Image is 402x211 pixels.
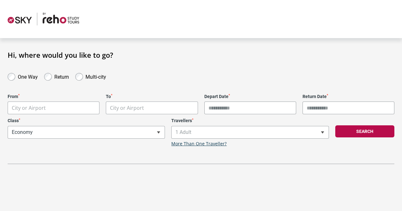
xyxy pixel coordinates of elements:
[8,51,394,59] h1: Hi, where would you like to go?
[171,141,227,147] a: More Than One Traveller?
[18,72,38,80] label: One Way
[8,118,165,123] label: Class
[172,126,328,138] span: 1 Adult
[8,94,99,99] label: From
[54,72,69,80] label: Return
[8,102,99,114] span: City or Airport
[204,94,296,99] label: Depart Date
[303,94,394,99] label: Return Date
[85,72,106,80] label: Multi-city
[110,104,144,111] span: City or Airport
[335,125,394,137] button: Search
[8,126,165,138] span: Economy
[171,118,329,123] label: Travellers
[12,104,46,111] span: City or Airport
[8,126,165,139] span: Economy
[106,102,197,114] span: City or Airport
[171,126,329,139] span: 1 Adult
[106,94,198,99] label: To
